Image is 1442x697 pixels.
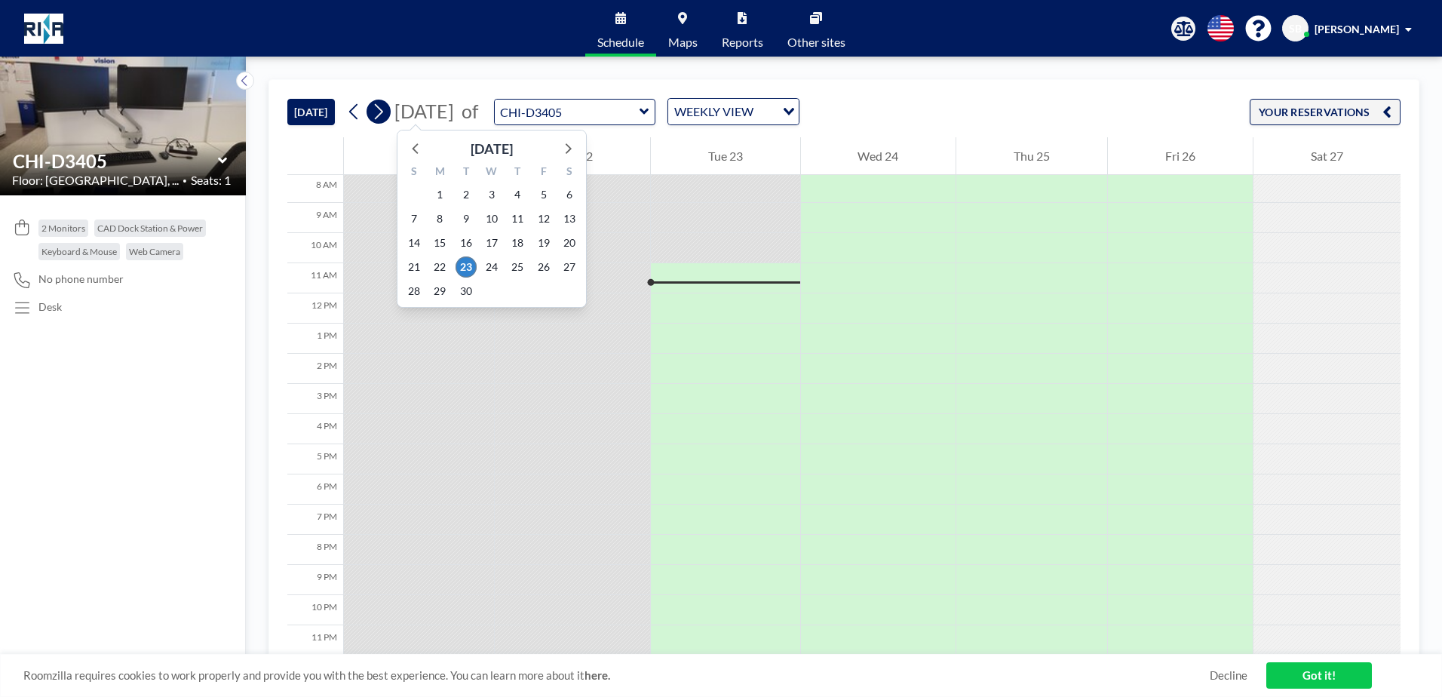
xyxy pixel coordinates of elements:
div: 6 PM [287,474,343,505]
span: • [183,176,187,186]
span: Saturday, September 27, 2025 [559,256,580,278]
a: Got it! [1266,662,1372,689]
div: T [505,163,530,183]
div: 3 PM [287,384,343,414]
p: Desk [38,300,62,314]
span: Sunday, September 21, 2025 [403,256,425,278]
span: Saturday, September 6, 2025 [559,184,580,205]
span: Thursday, September 18, 2025 [507,232,528,253]
input: CHI-D3405 [495,100,640,124]
div: Search for option [668,99,799,124]
div: [DATE] [471,138,513,159]
a: here. [584,668,610,682]
div: 9 PM [287,565,343,595]
span: Monday, September 1, 2025 [429,184,450,205]
div: 9 AM [287,203,343,233]
div: Thu 25 [956,137,1107,175]
div: 4 PM [287,414,343,444]
span: Sunday, September 7, 2025 [403,208,425,229]
div: 10 PM [287,595,343,625]
span: Friday, September 26, 2025 [533,256,554,278]
div: W [479,163,505,183]
button: [DATE] [287,99,335,125]
div: Sat 27 [1253,137,1401,175]
div: 8 AM [287,173,343,203]
span: Saturday, September 20, 2025 [559,232,580,253]
span: Other sites [787,36,845,48]
img: organization-logo [24,14,63,44]
div: 5 PM [287,444,343,474]
div: Fri 26 [1108,137,1253,175]
a: Decline [1210,668,1247,683]
span: Tuesday, September 2, 2025 [456,184,477,205]
span: Wednesday, September 17, 2025 [481,232,502,253]
span: Friday, September 19, 2025 [533,232,554,253]
span: Wednesday, September 3, 2025 [481,184,502,205]
span: WEEKLY VIEW [671,102,756,121]
span: Monday, September 8, 2025 [429,208,450,229]
span: Friday, September 12, 2025 [533,208,554,229]
span: Seats: 1 [191,173,231,188]
div: 12 PM [287,293,343,324]
span: Wednesday, September 10, 2025 [481,208,502,229]
div: 10 AM [287,233,343,263]
span: Maps [668,36,698,48]
div: 8 PM [287,535,343,565]
div: 7 PM [287,505,343,535]
div: 11 AM [287,263,343,293]
div: S [557,163,582,183]
span: Monday, September 29, 2025 [429,281,450,302]
span: [PERSON_NAME] [1315,23,1399,35]
span: Thursday, September 11, 2025 [507,208,528,229]
span: Web Camera [129,246,180,257]
span: Sunday, September 14, 2025 [403,232,425,253]
div: 11 PM [287,625,343,656]
span: Floor: [GEOGRAPHIC_DATA], ... [12,173,179,188]
span: Roomzilla requires cookies to work properly and provide you with the best experience. You can lea... [23,668,1210,683]
span: Thursday, September 25, 2025 [507,256,528,278]
div: Tue 23 [651,137,800,175]
span: 2 Monitors [41,223,85,234]
span: Keyboard & Mouse [41,246,117,257]
span: [DATE] [394,100,454,122]
span: Tuesday, September 9, 2025 [456,208,477,229]
div: 1 PM [287,324,343,354]
span: Tuesday, September 23, 2025 [456,256,477,278]
span: Schedule [597,36,644,48]
span: CAD Dock Station & Power [97,223,203,234]
div: Wed 24 [801,137,956,175]
div: F [530,163,556,183]
span: Sunday, September 28, 2025 [403,281,425,302]
button: YOUR RESERVATIONS [1250,99,1401,125]
span: Monday, September 22, 2025 [429,256,450,278]
input: CHI-D3405 [13,150,218,172]
span: Tuesday, September 16, 2025 [456,232,477,253]
span: of [462,100,478,123]
span: Friday, September 5, 2025 [533,184,554,205]
span: Wednesday, September 24, 2025 [481,256,502,278]
span: Reports [722,36,763,48]
div: T [453,163,479,183]
span: Tuesday, September 30, 2025 [456,281,477,302]
span: SB [1289,22,1302,35]
input: Search for option [758,102,774,121]
span: Thursday, September 4, 2025 [507,184,528,205]
span: Saturday, September 13, 2025 [559,208,580,229]
div: S [401,163,427,183]
div: Sun 21 [344,137,494,175]
span: Monday, September 15, 2025 [429,232,450,253]
div: M [427,163,453,183]
div: 2 PM [287,354,343,384]
span: No phone number [38,272,124,286]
